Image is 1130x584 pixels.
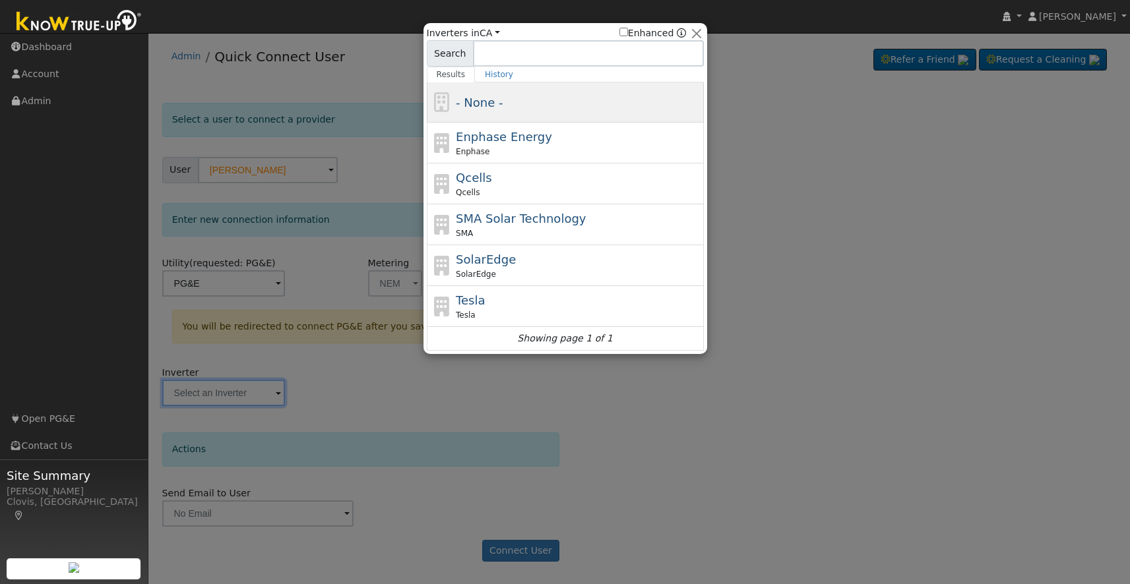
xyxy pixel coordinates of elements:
[7,495,141,523] div: Clovis, [GEOGRAPHIC_DATA]
[7,484,141,498] div: [PERSON_NAME]
[619,26,687,40] span: Show enhanced providers
[10,7,148,37] img: Know True-Up
[427,26,501,40] span: Inverters in
[456,268,496,280] span: SolarEdge
[456,130,552,144] span: Enphase Energy
[456,309,476,321] span: Tesla
[456,96,503,109] span: - None -
[480,28,500,38] a: CA
[619,28,628,36] input: Enhanced
[456,171,492,185] span: Qcells
[456,227,473,239] span: SMA
[427,67,476,82] a: Results
[619,26,674,40] label: Enhanced
[475,67,523,82] a: History
[7,467,141,484] span: Site Summary
[517,332,612,345] i: Showing page 1 of 1
[1039,11,1116,22] span: [PERSON_NAME]
[456,293,485,307] span: Tesla
[427,40,474,67] span: Search
[13,510,25,521] a: Map
[456,212,586,225] span: SMA Solar Technology
[677,28,686,38] a: Enhanced Providers
[456,252,516,266] span: SolarEdge
[456,187,480,198] span: Qcells
[456,146,489,158] span: Enphase
[69,562,79,573] img: retrieve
